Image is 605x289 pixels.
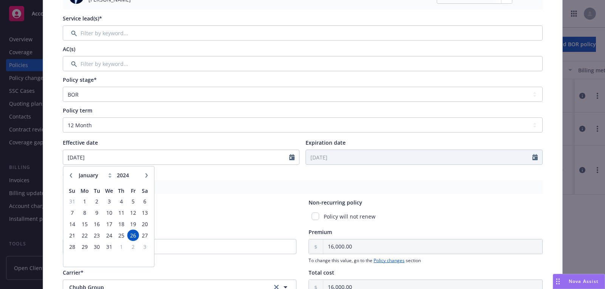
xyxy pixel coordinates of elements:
[78,195,91,207] td: 1
[139,207,151,218] td: 13
[115,241,127,252] td: 1
[91,241,103,252] td: 30
[79,231,90,240] span: 22
[116,197,126,206] span: 4
[115,207,127,218] td: 11
[306,139,346,146] span: Expiration date
[104,231,115,240] span: 24
[78,230,91,241] td: 22
[128,219,138,229] span: 19
[63,269,84,276] span: Carrier*
[78,241,91,252] td: 29
[309,228,332,236] span: Premium
[140,242,150,252] span: 3
[63,107,92,114] span: Policy term
[127,195,139,207] td: 5
[67,197,77,206] span: 31
[323,239,542,254] input: 0.00
[116,242,126,252] span: 1
[66,195,78,207] td: 31
[66,218,78,230] td: 14
[92,242,102,252] span: 30
[553,274,563,289] div: Drag to move
[63,45,75,53] span: AC(s)
[91,218,103,230] td: 16
[115,252,127,264] td: empty-day-cell
[66,252,78,264] td: empty-day-cell
[78,252,91,264] td: empty-day-cell
[128,242,138,252] span: 2
[103,252,115,264] td: empty-day-cell
[116,219,126,229] span: 18
[306,150,532,164] input: MM/DD/YYYY
[128,197,138,206] span: 5
[91,195,103,207] td: 2
[309,269,334,276] span: Total cost
[66,230,78,241] td: 21
[66,207,78,218] td: 7
[91,230,103,241] td: 23
[92,197,102,206] span: 2
[63,180,543,194] div: This policy contains shared limits
[104,208,115,217] span: 10
[569,278,599,284] span: Nova Assist
[553,274,605,289] button: Nova Assist
[142,187,148,194] span: Sa
[131,187,136,194] span: Fr
[103,195,115,207] td: 3
[94,187,100,194] span: Tu
[139,230,151,241] td: 27
[115,195,127,207] td: 4
[104,242,115,252] span: 31
[79,219,90,229] span: 15
[374,257,405,264] a: Policy changes
[116,231,126,240] span: 25
[118,187,124,194] span: Th
[140,208,150,217] span: 13
[127,241,139,252] td: 2
[127,230,139,241] td: 26
[128,231,138,240] span: 26
[139,241,151,252] td: 3
[532,154,538,160] svg: Calendar
[140,231,150,240] span: 27
[127,218,139,230] td: 19
[79,242,90,252] span: 29
[79,197,90,206] span: 1
[103,241,115,252] td: 31
[105,187,113,194] span: We
[127,252,139,264] td: empty-day-cell
[79,208,90,217] span: 8
[66,241,78,252] td: 28
[81,187,89,194] span: Mo
[91,252,103,264] td: empty-day-cell
[139,252,151,264] td: empty-day-cell
[92,231,102,240] span: 23
[67,219,77,229] span: 14
[309,209,543,223] div: Policy will not renew
[92,219,102,229] span: 16
[140,219,150,229] span: 20
[128,208,138,217] span: 12
[139,218,151,230] td: 20
[140,197,150,206] span: 6
[103,218,115,230] td: 17
[63,76,97,83] span: Policy stage*
[63,150,290,164] input: MM/DD/YYYY
[92,208,102,217] span: 9
[63,56,543,71] input: Filter by keyword...
[127,207,139,218] td: 12
[309,257,543,264] span: To change this value, go to the section
[67,231,77,240] span: 21
[104,197,115,206] span: 3
[63,15,102,22] span: Service lead(s)*
[63,139,98,146] span: Effective date
[103,207,115,218] td: 10
[67,208,77,217] span: 7
[289,154,295,160] svg: Calendar
[139,195,151,207] td: 6
[63,209,297,223] div: This is a runoff policy
[309,199,362,206] span: Non-recurring policy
